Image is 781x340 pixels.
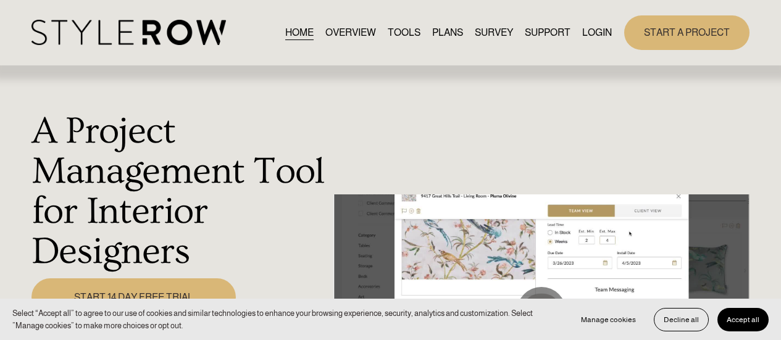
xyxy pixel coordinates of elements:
span: Decline all [664,315,699,324]
h1: A Project Management Tool for Interior Designers [31,111,327,272]
p: Select “Accept all” to agree to our use of cookies and similar technologies to enhance your brows... [12,307,559,331]
a: START 14 DAY FREE TRIAL [31,278,236,316]
span: Manage cookies [581,315,636,324]
a: OVERVIEW [325,24,376,41]
button: Decline all [654,308,709,331]
button: Play [517,287,566,336]
button: Accept all [717,308,769,331]
button: Manage cookies [572,308,645,331]
a: HOME [285,24,314,41]
a: folder dropdown [525,24,570,41]
span: Accept all [727,315,759,324]
a: START A PROJECT [624,15,750,49]
a: PLANS [432,24,463,41]
a: SURVEY [475,24,513,41]
img: StyleRow [31,20,226,45]
span: SUPPORT [525,25,570,40]
a: LOGIN [582,24,612,41]
a: TOOLS [388,24,420,41]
